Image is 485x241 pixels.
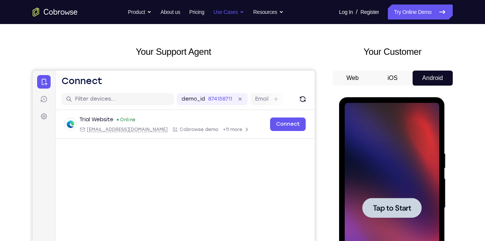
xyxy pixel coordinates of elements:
[47,45,81,53] div: Trial Website
[161,5,180,20] a: About us
[213,5,244,20] button: Use Cases
[47,56,135,62] div: Email
[360,5,379,20] a: Register
[147,56,186,62] span: Cobrowse demo
[356,8,357,17] span: /
[339,5,353,20] a: Log In
[23,101,83,120] button: Tap to Start
[84,46,103,52] div: Online
[333,71,373,86] button: Web
[388,5,452,20] a: Try Online Demo
[372,71,413,86] button: iOS
[237,47,273,60] a: Connect
[413,71,453,86] button: Android
[33,45,315,59] h2: Your Support Agent
[253,5,284,20] button: Resources
[33,8,78,17] a: Go to the home page
[333,45,453,59] h2: Your Customer
[23,39,282,68] div: Open device details
[189,5,204,20] a: Pricing
[54,56,135,62] span: web@example.com
[130,226,175,241] button: 6-digit code
[140,56,186,62] div: App
[34,107,72,114] span: Tap to Start
[84,48,86,50] div: New devices found.
[190,56,210,62] span: +11 more
[128,5,152,20] button: Product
